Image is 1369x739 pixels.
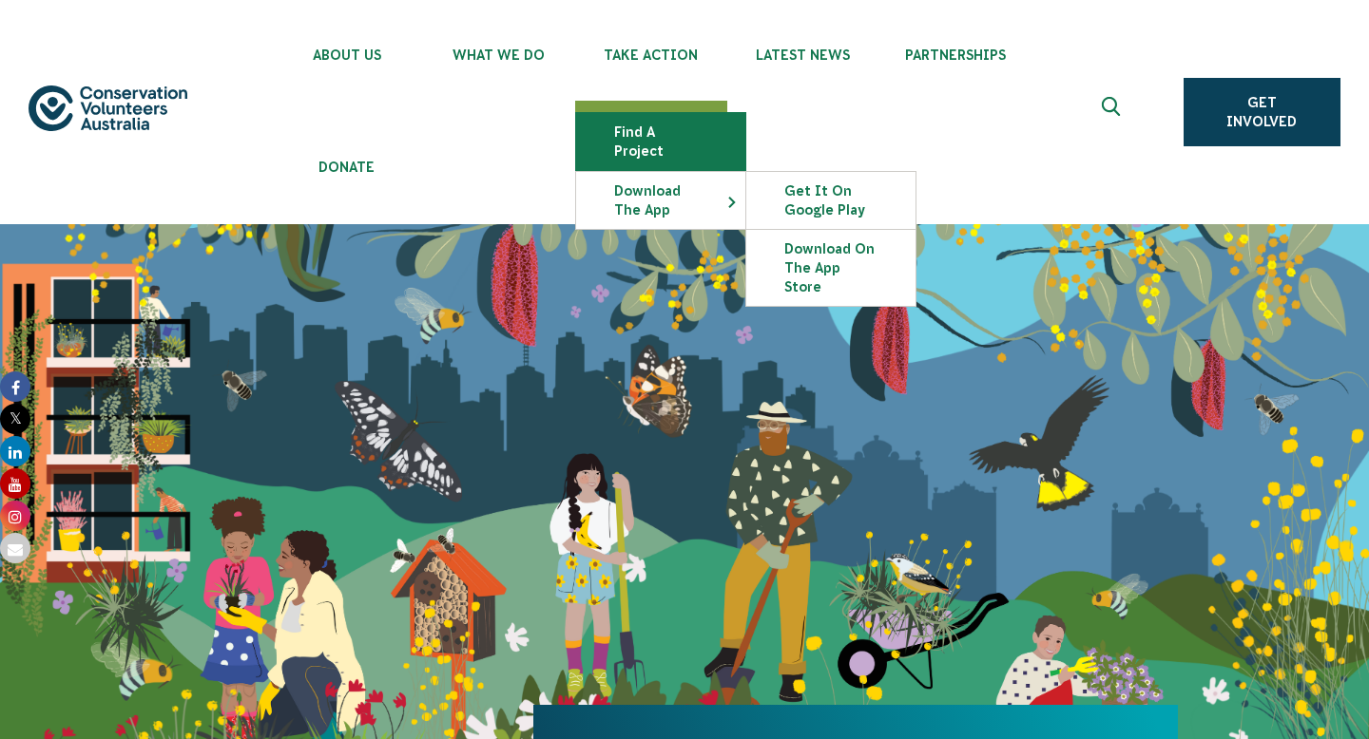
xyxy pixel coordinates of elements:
span: Take Action [575,47,727,63]
span: Partnerships [879,47,1032,63]
a: Get it on Google Play [746,172,916,229]
a: Get Involved [1184,78,1340,146]
li: Download the app [575,171,746,230]
span: Donate [271,160,423,175]
img: logo.svg [29,85,187,132]
button: Expand search box Close search box [1090,89,1136,135]
span: What We Do [423,47,575,63]
span: About Us [271,47,423,63]
a: Find a project [576,113,745,170]
span: Expand search box [1101,97,1125,127]
a: Download on the App Store [746,230,916,306]
a: Download the app [576,172,745,229]
span: Latest News [727,47,879,63]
